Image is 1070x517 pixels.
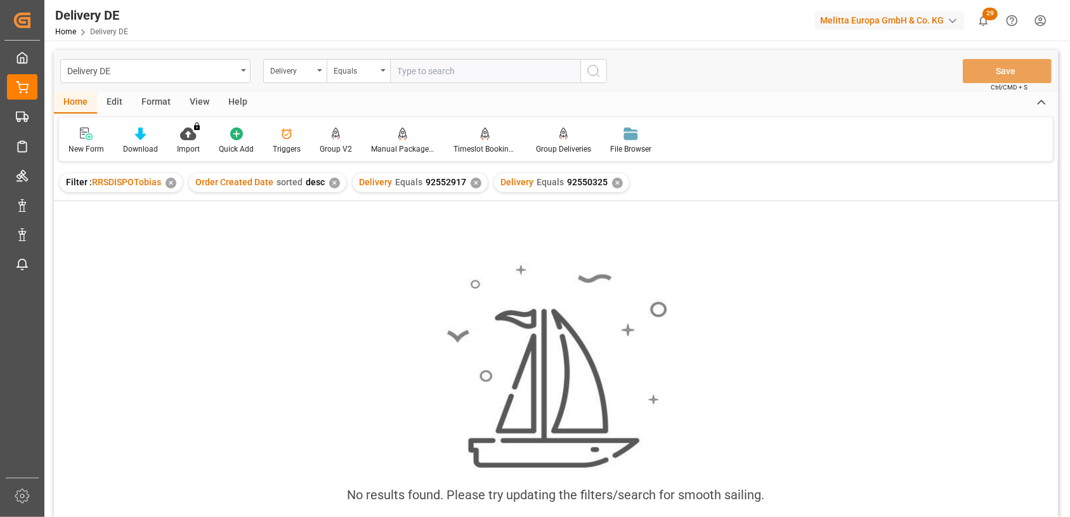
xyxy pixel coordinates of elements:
div: Help [219,92,257,114]
div: Equals [334,62,377,77]
button: show 29 new notifications [969,6,998,35]
span: Delivery [359,177,392,187]
button: Save [963,59,1052,83]
button: open menu [327,59,390,83]
span: Equals [395,177,422,187]
div: Group V2 [320,143,352,155]
div: File Browser [610,143,651,155]
div: Edit [97,92,132,114]
span: desc [306,177,325,187]
div: ✕ [471,178,481,188]
button: Help Center [998,6,1026,35]
div: Delivery [270,62,313,77]
div: ✕ [166,178,176,188]
span: sorted [277,177,303,187]
div: Download [123,143,158,155]
img: smooth_sailing.jpeg [445,263,667,470]
div: Quick Add [219,143,254,155]
div: Melitta Europa GmbH & Co. KG [815,11,964,30]
div: Delivery DE [55,6,128,25]
div: View [180,92,219,114]
button: search button [580,59,607,83]
div: ✕ [329,178,340,188]
span: RRSDISPOTobias [92,177,161,187]
span: 92552917 [426,177,466,187]
span: Equals [537,177,564,187]
div: Home [54,92,97,114]
div: Timeslot Booking Report [453,143,517,155]
div: Manual Package TypeDetermination [371,143,434,155]
div: No results found. Please try updating the filters/search for smooth sailing. [348,485,765,504]
span: Filter : [66,177,92,187]
span: Delivery [500,177,533,187]
span: Order Created Date [195,177,273,187]
div: Triggers [273,143,301,155]
span: 92550325 [567,177,608,187]
input: Type to search [390,59,580,83]
span: 29 [982,8,998,20]
a: Home [55,27,76,36]
button: open menu [60,59,251,83]
div: Group Deliveries [536,143,591,155]
div: ✕ [612,178,623,188]
button: Melitta Europa GmbH & Co. KG [815,8,969,32]
div: Delivery DE [67,62,237,78]
span: Ctrl/CMD + S [991,82,1028,92]
div: New Form [69,143,104,155]
button: open menu [263,59,327,83]
div: Format [132,92,180,114]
